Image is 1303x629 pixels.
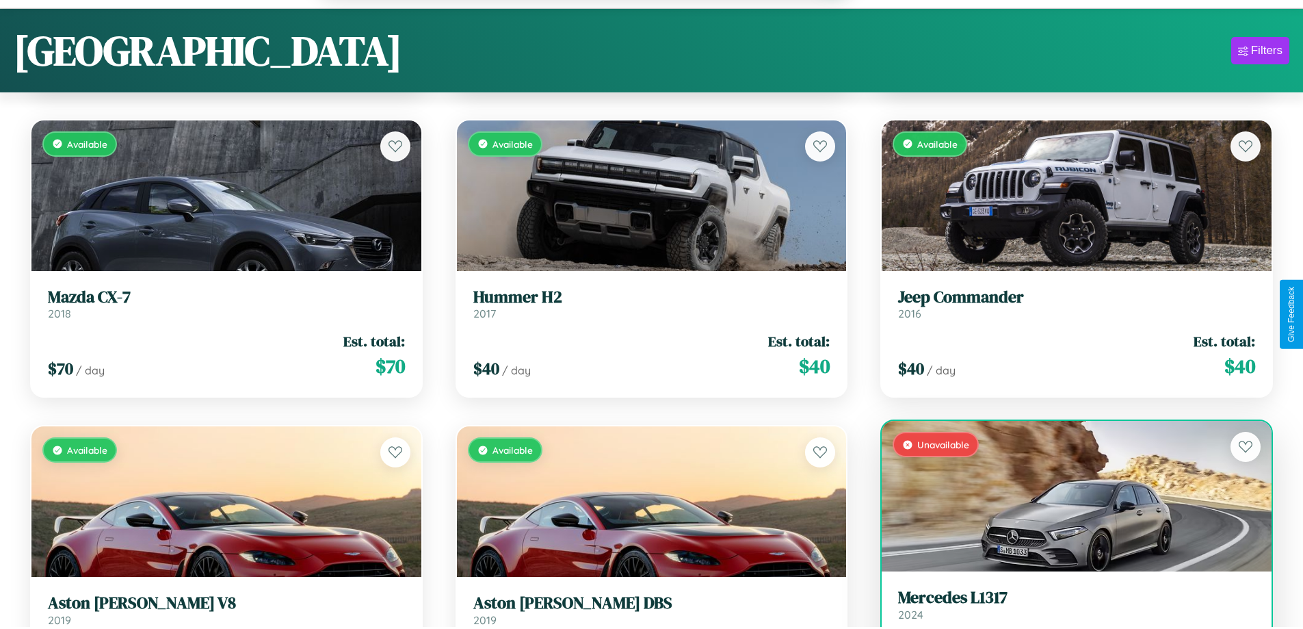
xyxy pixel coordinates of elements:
[1287,287,1296,342] div: Give Feedback
[14,23,402,79] h1: [GEOGRAPHIC_DATA]
[799,352,830,380] span: $ 40
[898,307,921,320] span: 2016
[473,357,499,380] span: $ 40
[376,352,405,380] span: $ 70
[48,357,73,380] span: $ 70
[492,444,533,456] span: Available
[898,357,924,380] span: $ 40
[917,439,969,450] span: Unavailable
[76,363,105,377] span: / day
[48,287,405,307] h3: Mazda CX-7
[48,287,405,321] a: Mazda CX-72018
[473,593,830,627] a: Aston [PERSON_NAME] DBS2019
[48,307,71,320] span: 2018
[48,593,405,613] h3: Aston [PERSON_NAME] V8
[502,363,531,377] span: / day
[898,608,923,621] span: 2024
[473,593,830,613] h3: Aston [PERSON_NAME] DBS
[1251,44,1282,57] div: Filters
[492,138,533,150] span: Available
[473,287,830,321] a: Hummer H22017
[898,287,1255,321] a: Jeep Commander2016
[1194,331,1255,351] span: Est. total:
[343,331,405,351] span: Est. total:
[473,287,830,307] h3: Hummer H2
[67,138,107,150] span: Available
[1224,352,1255,380] span: $ 40
[898,588,1255,608] h3: Mercedes L1317
[927,363,956,377] span: / day
[917,138,958,150] span: Available
[473,307,496,320] span: 2017
[898,287,1255,307] h3: Jeep Commander
[67,444,107,456] span: Available
[48,593,405,627] a: Aston [PERSON_NAME] V82019
[898,588,1255,621] a: Mercedes L13172024
[1231,37,1289,64] button: Filters
[48,613,71,627] span: 2019
[768,331,830,351] span: Est. total:
[473,613,497,627] span: 2019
